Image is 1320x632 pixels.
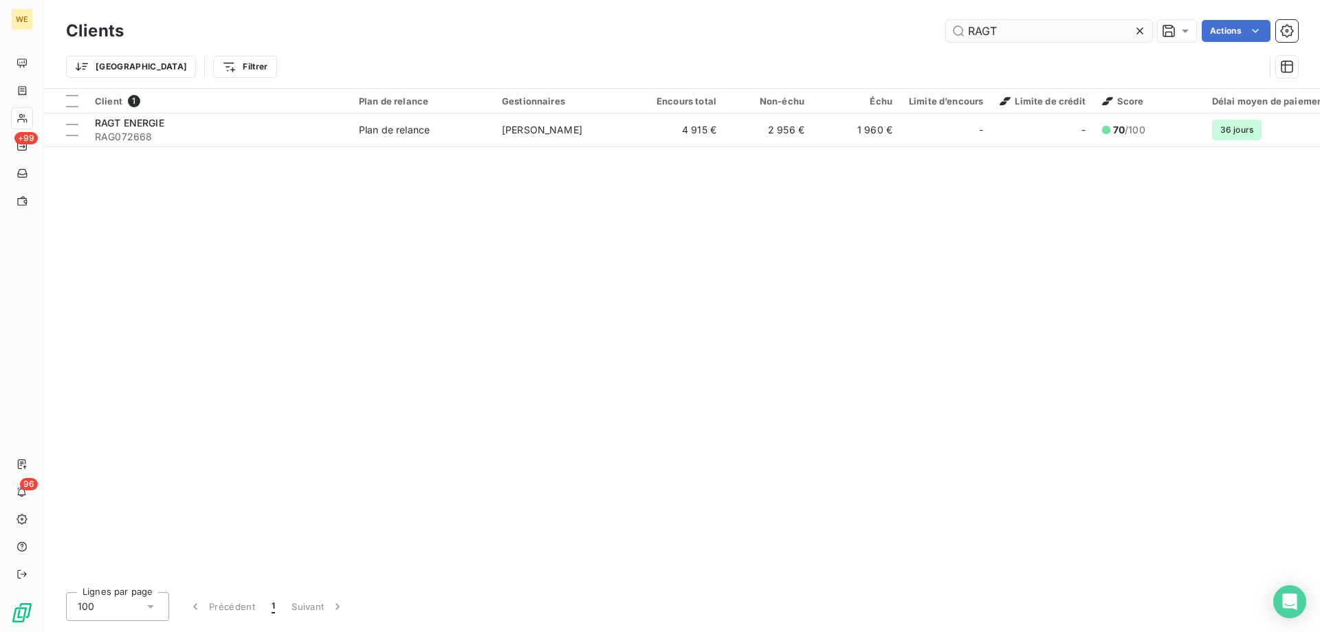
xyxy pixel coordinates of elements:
[1102,96,1144,107] span: Score
[733,96,804,107] div: Non-échu
[11,8,33,30] div: WE
[359,123,430,137] div: Plan de relance
[1000,96,1085,107] span: Limite de crédit
[95,96,122,107] span: Client
[821,96,892,107] div: Échu
[1081,123,1086,137] span: -
[95,130,342,144] span: RAG072668
[263,592,283,621] button: 1
[359,96,485,107] div: Plan de relance
[128,95,140,107] span: 1
[14,132,38,144] span: +99
[1202,20,1270,42] button: Actions
[283,592,353,621] button: Suivant
[20,478,38,490] span: 96
[95,117,164,129] span: RAGT ENERGIE
[725,113,813,146] td: 2 956 €
[502,96,628,107] div: Gestionnaires
[1113,124,1125,135] span: 70
[502,124,582,135] span: [PERSON_NAME]
[66,19,124,43] h3: Clients
[909,96,983,107] div: Limite d’encours
[272,600,275,613] span: 1
[66,56,196,78] button: [GEOGRAPHIC_DATA]
[1212,120,1262,140] span: 36 jours
[1113,123,1145,137] span: /100
[180,592,263,621] button: Précédent
[11,602,33,624] img: Logo LeanPay
[1273,585,1306,618] div: Open Intercom Messenger
[645,96,716,107] div: Encours total
[979,123,983,137] span: -
[813,113,901,146] td: 1 960 €
[637,113,725,146] td: 4 915 €
[946,20,1152,42] input: Rechercher
[213,56,276,78] button: Filtrer
[78,600,94,613] span: 100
